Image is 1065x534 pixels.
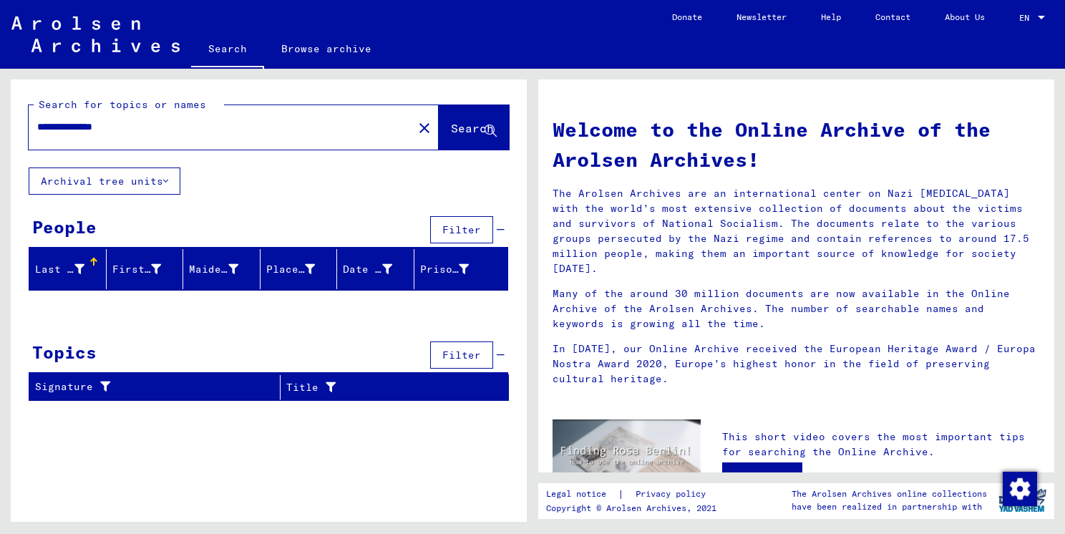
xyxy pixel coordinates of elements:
div: People [32,214,97,240]
div: Prisoner # [420,262,470,277]
mat-header-cell: Prisoner # [414,249,508,289]
div: Maiden Name [189,258,260,281]
mat-header-cell: First Name [107,249,184,289]
div: | [546,487,723,502]
button: Filter [430,341,493,369]
mat-header-cell: Last Name [29,249,107,289]
span: Filter [442,349,481,361]
div: Signature [35,379,262,394]
p: have been realized in partnership with [792,500,987,513]
div: Place of Birth [266,262,316,277]
p: The Arolsen Archives are an international center on Nazi [MEDICAL_DATA] with the world’s most ext... [553,186,1040,276]
div: Title [286,380,473,395]
a: Legal notice [546,487,618,502]
mat-label: Search for topics or names [39,98,206,111]
div: Prisoner # [420,258,491,281]
div: Change consent [1002,471,1036,505]
img: Arolsen_neg.svg [11,16,180,52]
mat-icon: close [416,120,433,137]
div: Maiden Name [189,262,238,277]
h1: Welcome to the Online Archive of the Arolsen Archives! [553,115,1040,175]
div: Topics [32,339,97,365]
p: In [DATE], our Online Archive received the European Heritage Award / Europa Nostra Award 2020, Eu... [553,341,1040,387]
button: Clear [410,113,439,142]
mat-header-cell: Place of Birth [261,249,338,289]
span: EN [1019,13,1035,23]
div: Date of Birth [343,262,392,277]
a: Privacy policy [624,487,723,502]
img: Change consent [1003,472,1037,506]
a: Search [191,31,264,69]
mat-header-cell: Date of Birth [337,249,414,289]
button: Archival tree units [29,168,180,195]
p: The Arolsen Archives online collections [792,487,987,500]
p: Many of the around 30 million documents are now available in the Online Archive of the Arolsen Ar... [553,286,1040,331]
div: Last Name [35,262,84,277]
div: First Name [112,258,183,281]
img: yv_logo.png [996,482,1049,518]
div: Signature [35,376,280,399]
button: Search [439,105,509,150]
img: video.jpg [553,419,701,500]
div: Last Name [35,258,106,281]
div: Title [286,376,491,399]
div: Place of Birth [266,258,337,281]
button: Filter [430,216,493,243]
span: Filter [442,223,481,236]
p: This short video covers the most important tips for searching the Online Archive. [722,429,1040,460]
div: Date of Birth [343,258,414,281]
p: Copyright © Arolsen Archives, 2021 [546,502,723,515]
span: Search [451,121,494,135]
div: First Name [112,262,162,277]
a: Open video [722,462,802,491]
a: Browse archive [264,31,389,66]
mat-header-cell: Maiden Name [183,249,261,289]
